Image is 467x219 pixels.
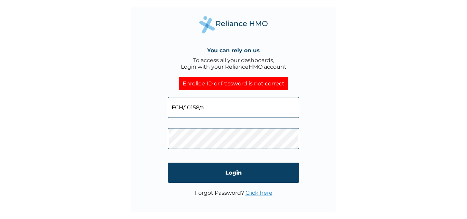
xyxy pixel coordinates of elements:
[195,190,272,196] p: Forgot Password?
[168,163,299,183] input: Login
[168,97,299,118] input: Email address or HMO ID
[181,57,286,70] div: To access all your dashboards, Login with your RelianceHMO account
[179,77,288,90] div: Enrollee ID or Password is not correct
[207,47,260,54] h4: You can rely on us
[199,16,268,33] img: Reliance Health's Logo
[245,190,272,196] a: Click here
